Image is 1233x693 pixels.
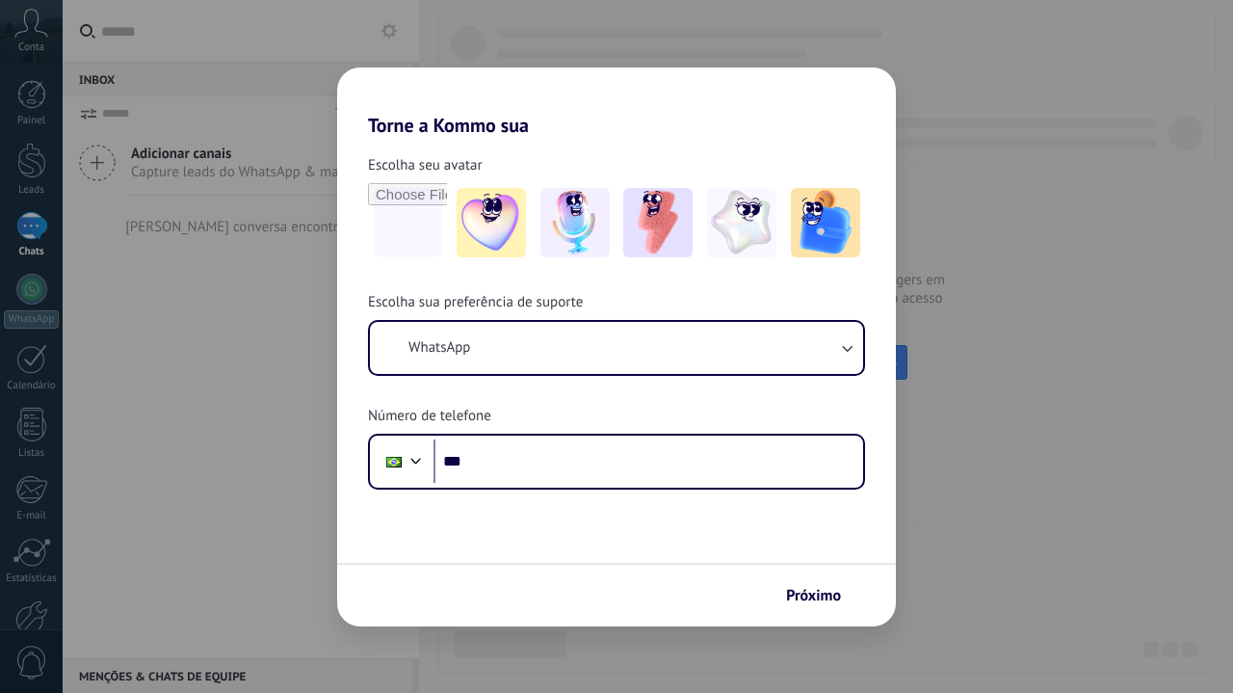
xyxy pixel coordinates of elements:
button: WhatsApp [370,322,863,374]
span: Escolha sua preferência de suporte [368,293,583,312]
img: -4.jpeg [707,188,776,257]
span: Escolha seu avatar [368,156,483,175]
span: WhatsApp [408,338,470,358]
h2: Torne a Kommo sua [337,67,896,137]
span: Número de telefone [368,407,491,426]
img: -5.jpeg [791,188,860,257]
img: -2.jpeg [540,188,610,257]
img: -3.jpeg [623,188,693,257]
span: Próximo [786,589,841,602]
button: Próximo [777,579,867,612]
img: -1.jpeg [457,188,526,257]
div: Brazil: + 55 [376,441,412,482]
